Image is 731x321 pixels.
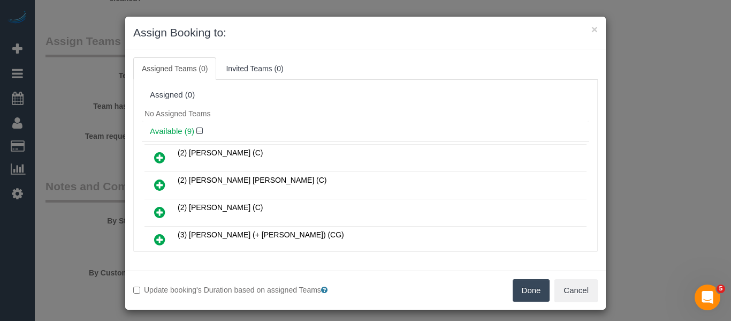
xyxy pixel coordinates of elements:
span: No Assigned Teams [144,109,210,118]
button: × [591,24,598,35]
span: (3) [PERSON_NAME] (+ [PERSON_NAME]) (CG) [178,230,344,239]
iframe: Intercom live chat [695,285,720,310]
input: Update booking's Duration based on assigned Teams [133,287,140,294]
a: Invited Teams (0) [217,57,292,80]
button: Done [513,279,550,302]
span: 5 [717,285,725,293]
button: Cancel [554,279,598,302]
span: (2) [PERSON_NAME] (C) [178,203,263,212]
h3: Assign Booking to: [133,25,598,41]
h4: Available (9) [150,127,581,136]
span: (2) [PERSON_NAME] [PERSON_NAME] (C) [178,176,327,184]
a: Assigned Teams (0) [133,57,216,80]
div: Assigned (0) [150,91,581,100]
label: Update booking's Duration based on assigned Teams [133,285,357,295]
span: (2) [PERSON_NAME] (C) [178,148,263,157]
